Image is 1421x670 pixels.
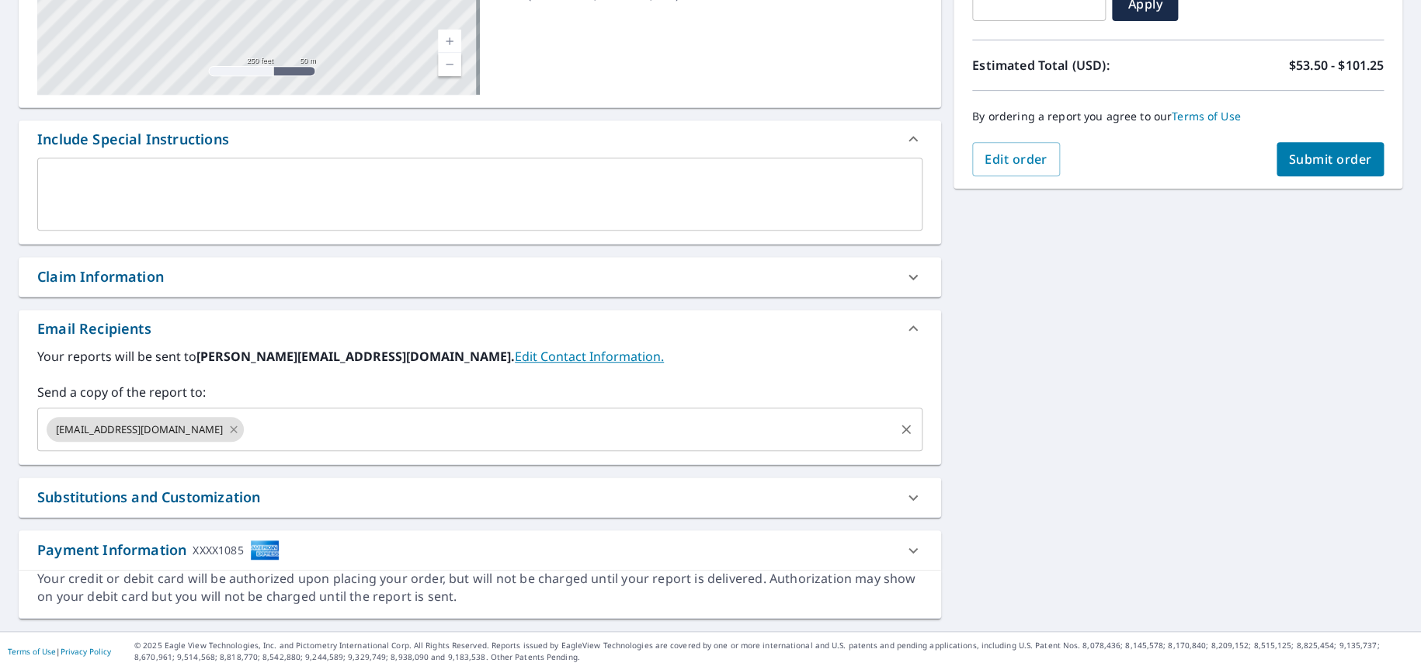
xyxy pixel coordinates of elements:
[1289,151,1372,168] span: Submit order
[37,487,260,508] div: Substitutions and Customization
[37,266,164,287] div: Claim Information
[47,422,232,437] span: [EMAIL_ADDRESS][DOMAIN_NAME]
[8,647,111,656] p: |
[19,477,941,517] div: Substitutions and Customization
[438,30,461,53] a: Current Level 17, Zoom In
[1277,142,1385,176] button: Submit order
[972,109,1384,123] p: By ordering a report you agree to our
[972,56,1178,75] p: Estimated Total (USD):
[196,348,515,365] b: [PERSON_NAME][EMAIL_ADDRESS][DOMAIN_NAME].
[19,530,941,570] div: Payment InformationXXXX1085cardImage
[37,318,151,339] div: Email Recipients
[1289,56,1384,75] p: $53.50 - $101.25
[515,348,664,365] a: EditContactInfo
[19,120,941,158] div: Include Special Instructions
[134,640,1413,663] p: © 2025 Eagle View Technologies, Inc. and Pictometry International Corp. All Rights Reserved. Repo...
[47,417,244,442] div: [EMAIL_ADDRESS][DOMAIN_NAME]
[1172,109,1241,123] a: Terms of Use
[37,347,922,366] label: Your reports will be sent to
[438,53,461,76] a: Current Level 17, Zoom Out
[250,540,280,561] img: cardImage
[37,129,229,150] div: Include Special Instructions
[37,570,922,606] div: Your credit or debit card will be authorized upon placing your order, but will not be charged unt...
[37,383,922,401] label: Send a copy of the report to:
[61,646,111,657] a: Privacy Policy
[193,540,243,561] div: XXXX1085
[19,310,941,347] div: Email Recipients
[985,151,1048,168] span: Edit order
[8,646,56,657] a: Terms of Use
[972,142,1060,176] button: Edit order
[895,418,917,440] button: Clear
[37,540,280,561] div: Payment Information
[19,257,941,297] div: Claim Information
